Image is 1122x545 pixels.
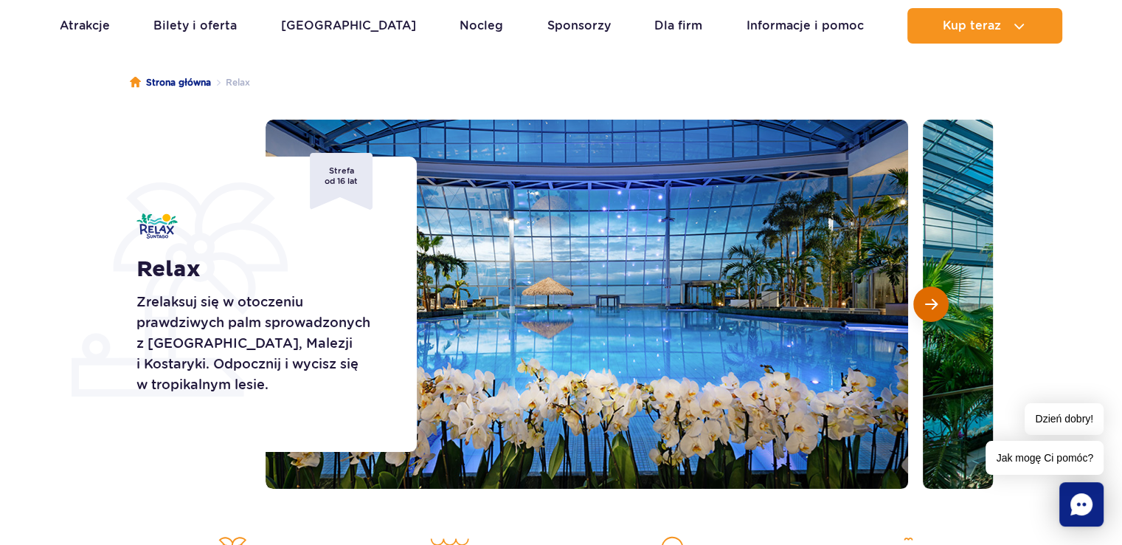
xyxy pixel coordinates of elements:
a: Atrakcje [60,8,110,44]
a: Nocleg [460,8,503,44]
li: Relax [211,75,250,90]
h1: Relax [136,256,384,283]
img: Relax [136,213,178,239]
a: [GEOGRAPHIC_DATA] [281,8,416,44]
p: Zrelaksuj się w otoczeniu prawdziwych palm sprowadzonych z [GEOGRAPHIC_DATA], Malezji i Kostaryki... [136,292,384,395]
div: Chat [1059,482,1104,527]
a: Dla firm [654,8,702,44]
a: Informacje i pomoc [747,8,864,44]
span: Strefa od 16 lat [310,153,373,210]
a: Bilety i oferta [153,8,237,44]
span: Dzień dobry! [1025,403,1104,435]
a: Sponsorzy [547,8,611,44]
span: Kup teraz [943,19,1001,32]
button: Kup teraz [907,8,1062,44]
span: Jak mogę Ci pomóc? [986,441,1104,475]
a: Strona główna [130,75,211,90]
button: Następny slajd [913,287,949,322]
